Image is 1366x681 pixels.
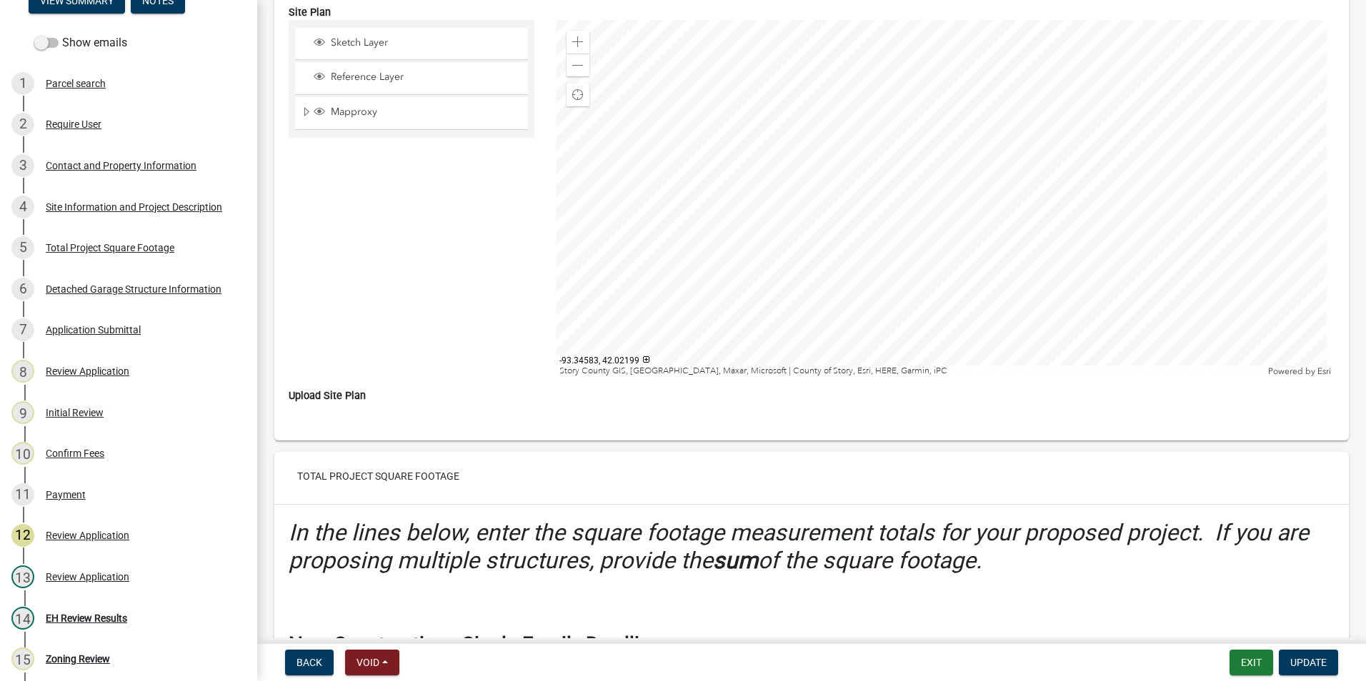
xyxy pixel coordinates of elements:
div: 5 [11,236,34,259]
li: Sketch Layer [295,28,528,60]
span: Reference Layer [327,71,523,84]
div: Parcel search [46,79,106,89]
div: 11 [11,483,34,506]
div: Reference Layer [311,71,523,85]
div: 8 [11,360,34,383]
li: Mapproxy [295,97,528,130]
div: Zoom out [567,54,589,76]
div: Payment [46,490,86,500]
div: 13 [11,565,34,588]
div: Contact and Property Information [46,161,196,171]
strong: New Construction - Single Family Dwelling [289,632,662,656]
strong: sum [713,547,758,574]
div: Mapproxy [311,106,523,120]
div: EH Review Results [46,613,127,623]
div: Zoom in [567,31,589,54]
span: Expand [301,106,311,121]
span: Back [296,657,322,668]
span: Sketch Layer [327,36,523,49]
a: Esri [1317,366,1331,376]
div: Zoning Review [46,654,110,664]
div: 3 [11,154,34,177]
div: 12 [11,524,34,547]
div: Application Submittal [46,325,141,335]
button: Update [1279,650,1338,675]
label: Site Plan [289,8,331,18]
div: Find my location [567,84,589,106]
div: 10 [11,442,34,465]
div: 14 [11,607,34,630]
div: Detached Garage Structure Information [46,284,221,294]
div: 15 [11,647,34,670]
label: Upload Site Plan [289,391,366,401]
div: 6 [11,278,34,301]
ul: Layer List [294,24,529,133]
div: Require User [46,119,101,129]
div: 4 [11,196,34,218]
button: Exit [1230,650,1273,675]
span: Mapproxy [327,106,523,118]
button: Total Project Square Footage [286,463,471,489]
div: Review Application [46,572,129,582]
div: Initial Review [46,408,104,418]
i: In the lines below, enter the square footage measurement totals for your proposed project. If you... [289,519,1309,573]
div: 2 [11,113,34,136]
span: Void [357,657,379,668]
button: Back [285,650,334,675]
div: Total Project Square Footage [46,243,174,253]
label: Show emails [34,34,127,51]
button: Void [345,650,399,675]
div: Story County GIS, [GEOGRAPHIC_DATA], Maxar, Microsoft | County of Story, Esri, HERE, Garmin, iPC [556,365,1265,377]
div: Review Application [46,366,129,376]
div: 9 [11,401,34,424]
div: Site Information and Project Description [46,202,222,212]
div: Sketch Layer [311,36,523,51]
div: Powered by [1265,365,1335,377]
div: 1 [11,72,34,95]
div: 7 [11,318,34,341]
li: Reference Layer [295,62,528,94]
div: Confirm Fees [46,448,104,458]
span: Update [1290,657,1327,668]
div: Review Application [46,530,129,540]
